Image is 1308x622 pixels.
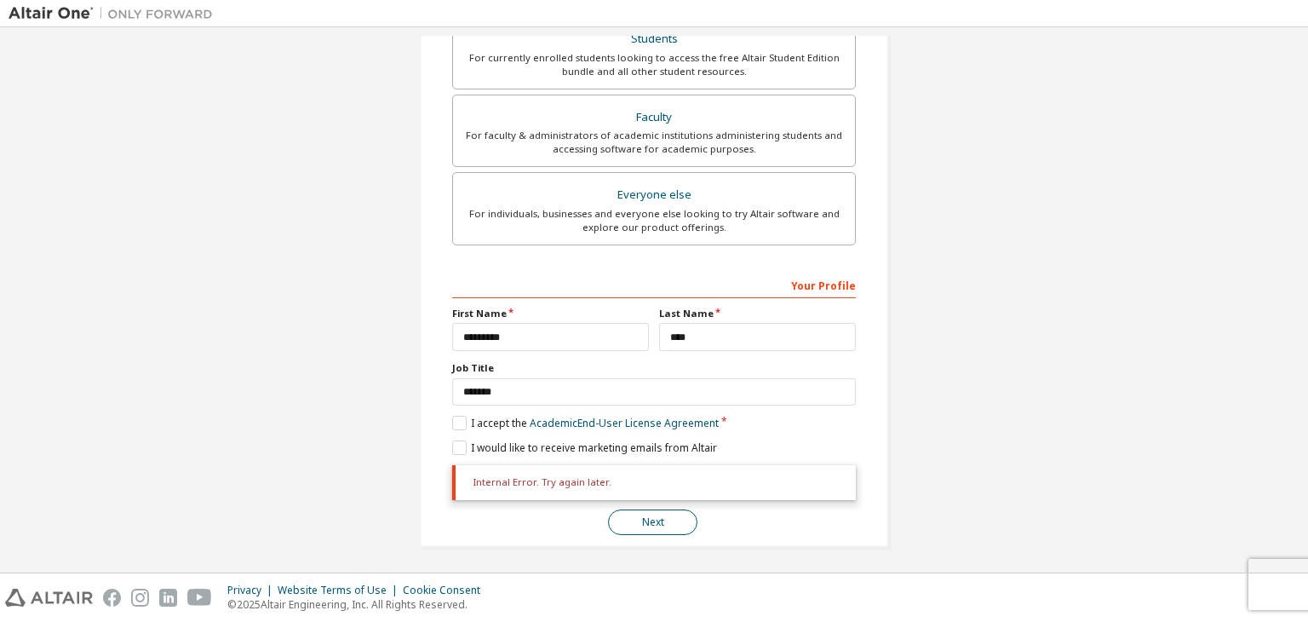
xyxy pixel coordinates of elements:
img: youtube.svg [187,589,212,607]
a: Academic End-User License Agreement [530,416,719,430]
div: For individuals, businesses and everyone else looking to try Altair software and explore our prod... [463,207,845,234]
label: First Name [452,307,649,320]
label: Last Name [659,307,856,320]
div: Internal Error. Try again later. [452,465,856,499]
div: Website Terms of Use [278,584,403,597]
img: Altair One [9,5,221,22]
div: Faculty [463,106,845,130]
div: Privacy [227,584,278,597]
label: Job Title [452,361,856,375]
label: I accept the [452,416,719,430]
div: Cookie Consent [403,584,490,597]
p: © 2025 Altair Engineering, Inc. All Rights Reserved. [227,597,490,612]
div: For faculty & administrators of academic institutions administering students and accessing softwa... [463,129,845,156]
div: Everyone else [463,183,845,207]
button: Next [608,510,697,535]
div: Your Profile [452,271,856,298]
div: For currently enrolled students looking to access the free Altair Student Edition bundle and all ... [463,51,845,78]
img: facebook.svg [103,589,121,607]
img: altair_logo.svg [5,589,93,607]
img: linkedin.svg [159,589,177,607]
img: instagram.svg [131,589,149,607]
div: Students [463,27,845,51]
label: I would like to receive marketing emails from Altair [452,441,717,455]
